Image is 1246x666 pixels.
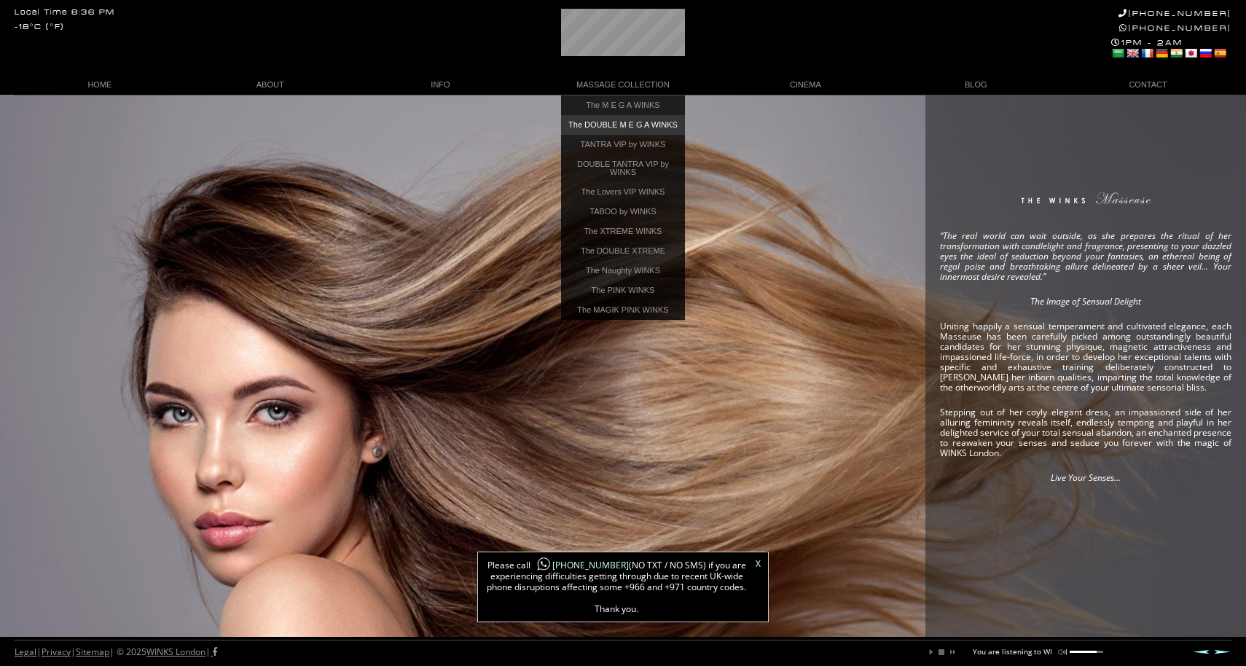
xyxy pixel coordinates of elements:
a: Sitemap [76,646,109,658]
em: Live Your Senses… [1051,471,1121,484]
a: Russian [1199,47,1212,59]
a: The M E G A WINKS [561,95,685,115]
a: Prev [1192,649,1210,654]
a: The MAGIK PINK WINKS [561,300,685,320]
a: Spanish [1213,47,1226,59]
a: The PINK WINKS [561,281,685,300]
a: Arabic [1111,47,1124,59]
a: HOME [15,75,185,95]
a: German [1155,47,1168,59]
a: stop [937,648,946,657]
a: BLOG [890,75,1061,95]
a: The DOUBLE M E G A WINKS [561,115,685,135]
em: The Image of Sensual Delight [1030,295,1141,307]
img: The WINKS Masseuse [979,192,1193,214]
a: French [1140,47,1153,59]
a: Hindi [1169,47,1183,59]
a: TABOO by WINKS [561,202,685,222]
a: Next [1214,649,1231,654]
a: mute [1058,648,1067,657]
a: The Lovers VIP WINKS [561,182,685,202]
p: Stepping out of her coyly elegant dress, an impassioned side of her alluring femininity reveals i... [940,407,1231,458]
a: next [947,648,956,657]
div: | | | © 2025 | [15,640,217,664]
a: TANTRA VIP by WINKS [561,135,685,154]
a: Privacy [42,646,71,658]
em: “The real world can wait outside, as she prepares the ritual of her transformation with candlelig... [940,230,1231,283]
p: You are listening to WINKS Mix Vol. 1 ..... MASHA KLUASSAK [973,648,1178,655]
a: ABOUT [185,75,356,95]
a: WINKS London [146,646,205,658]
a: X [756,560,761,568]
div: Local Time 8:36 PM [15,9,115,17]
a: The XTREME WINKS [561,222,685,241]
img: whatsapp-icon1.png [536,557,551,572]
a: The DOUBLE XTREME [561,241,685,261]
a: English [1126,47,1139,59]
a: MASSAGE COLLECTION [525,75,720,95]
a: Legal [15,646,36,658]
a: [PHONE_NUMBER] [1118,9,1231,18]
a: CONTACT [1061,75,1231,95]
span: Please call (NO TXT / NO SMS) if you are experiencing difficulties getting through due to recent ... [485,560,748,614]
a: CINEMA [721,75,891,95]
a: DOUBLE TANTRA VIP by WINKS [561,154,685,182]
p: Uniting happily a sensual temperament and cultivated elegance, each Masseuse has been carefully p... [940,321,1231,393]
div: 1PM - 2AM [1111,38,1231,61]
a: [PHONE_NUMBER] [530,559,629,571]
a: INFO [356,75,526,95]
div: -18°C (°F) [15,23,64,31]
a: The Naughty WINKS [561,261,685,281]
a: Japanese [1184,47,1197,59]
a: play [927,648,936,657]
a: [PHONE_NUMBER] [1119,23,1231,33]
